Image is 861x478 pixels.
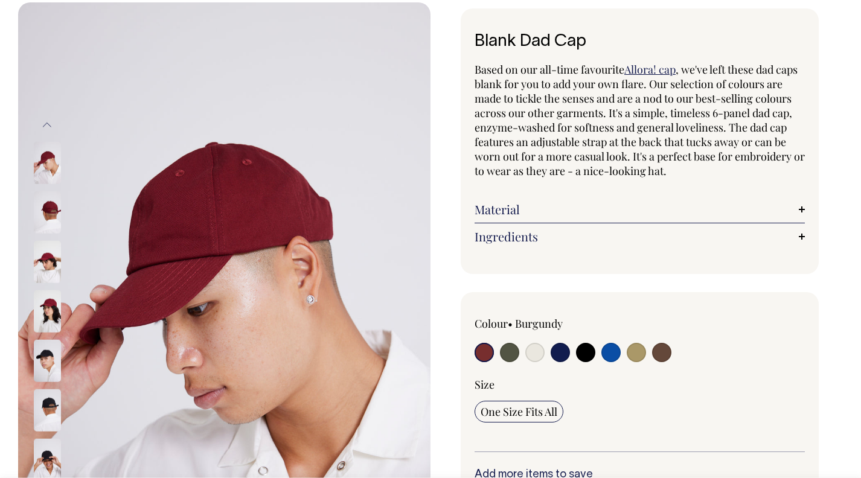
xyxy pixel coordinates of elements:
button: Previous [38,111,56,138]
label: Burgundy [515,316,563,331]
div: Size [475,377,805,392]
span: One Size Fits All [481,404,557,419]
h1: Blank Dad Cap [475,33,805,51]
a: Ingredients [475,229,805,244]
a: Allora! cap [624,62,676,77]
img: burgundy [34,241,61,283]
img: black [34,389,61,432]
div: Colour [475,316,607,331]
img: burgundy [34,142,61,184]
img: black [34,340,61,382]
span: • [508,316,513,331]
input: One Size Fits All [475,401,563,422]
a: Material [475,202,805,217]
span: Based on our all-time favourite [475,62,624,77]
img: burgundy [34,290,61,333]
img: burgundy [34,191,61,234]
span: , we've left these dad caps blank for you to add your own flare. Our selection of colours are mad... [475,62,805,178]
